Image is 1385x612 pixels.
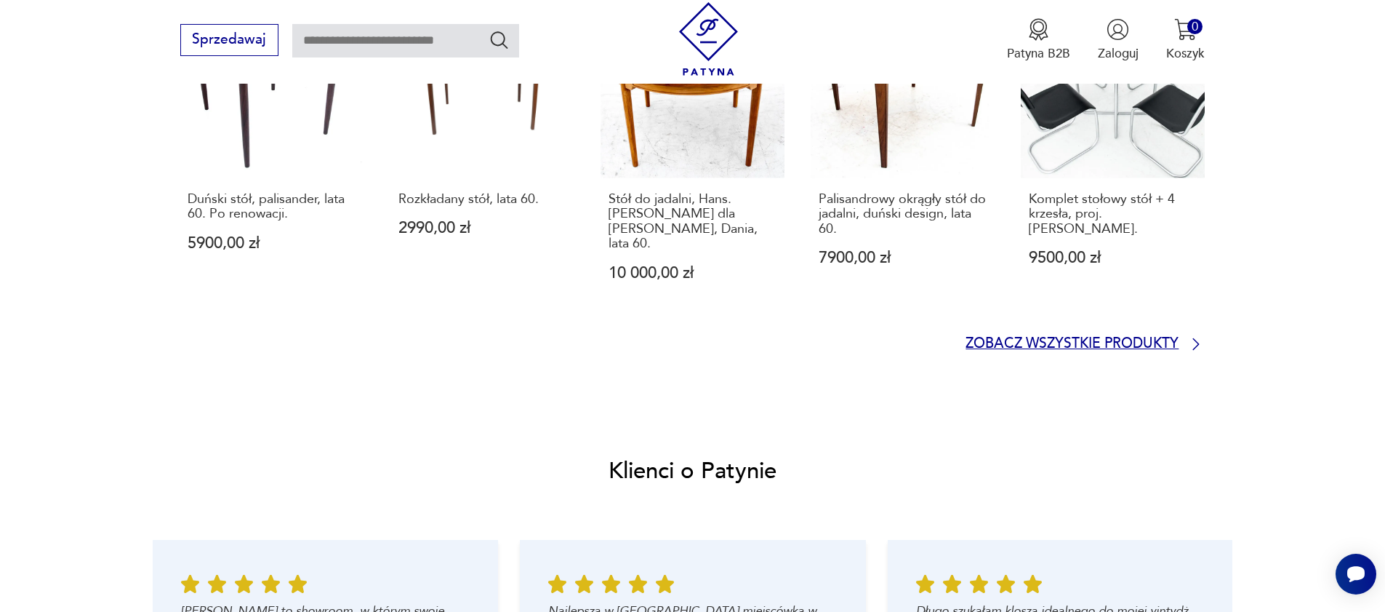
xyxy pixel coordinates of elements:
[208,575,226,593] img: Ikona gwiazdy
[1007,18,1070,62] a: Ikona medaluPatyna B2B
[1336,554,1376,595] iframe: Smartsupp widget button
[819,192,987,237] p: Palisandrowy okrągły stół do jadalni, duński design, lata 60.
[1023,575,1041,593] img: Ikona gwiazdy
[819,250,987,266] p: 7900,00 zł
[1098,45,1139,62] p: Zaloguj
[188,236,356,251] p: 5900,00 zł
[1098,18,1139,62] button: Zaloguj
[672,2,745,76] img: Patyna - sklep z meblami i dekoracjami vintage
[966,338,1179,350] p: Zobacz wszystkie produkty
[609,456,776,486] h2: Klienci o Patynie
[289,575,307,593] img: Ikona gwiazdy
[1166,18,1205,62] button: 0Koszyk
[996,575,1014,593] img: Ikona gwiazdy
[1166,45,1205,62] p: Koszyk
[1007,18,1070,62] button: Patyna B2B
[942,575,960,593] img: Ikona gwiazdy
[1007,45,1070,62] p: Patyna B2B
[180,24,278,56] button: Sprzedawaj
[656,575,674,593] img: Ikona gwiazdy
[398,220,567,236] p: 2990,00 zł
[969,575,987,593] img: Ikona gwiazdy
[1174,18,1197,41] img: Ikona koszyka
[235,575,253,593] img: Ikona gwiazdy
[1029,192,1197,237] p: Komplet stołowy stół + 4 krzesła, proj. [PERSON_NAME].
[575,575,593,593] img: Ikona gwiazdy
[398,192,567,207] p: Rozkładany stół, lata 60.
[181,575,199,593] img: Ikona gwiazdy
[629,575,647,593] img: Ikona gwiazdy
[188,192,356,222] p: Duński stół, palisander, lata 60. Po renowacji.
[1107,18,1129,41] img: Ikonka użytkownika
[915,575,934,593] img: Ikona gwiazdy
[548,575,566,593] img: Ikona gwiazdy
[966,335,1205,353] a: Zobacz wszystkie produkty
[1027,18,1050,41] img: Ikona medalu
[609,192,777,252] p: Stół do jadalni, Hans. [PERSON_NAME] dla [PERSON_NAME], Dania, lata 60.
[609,266,777,281] p: 10 000,00 zł
[180,35,278,47] a: Sprzedawaj
[489,29,510,50] button: Szukaj
[1029,250,1197,266] p: 9500,00 zł
[262,575,280,593] img: Ikona gwiazdy
[602,575,620,593] img: Ikona gwiazdy
[1187,19,1203,34] div: 0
